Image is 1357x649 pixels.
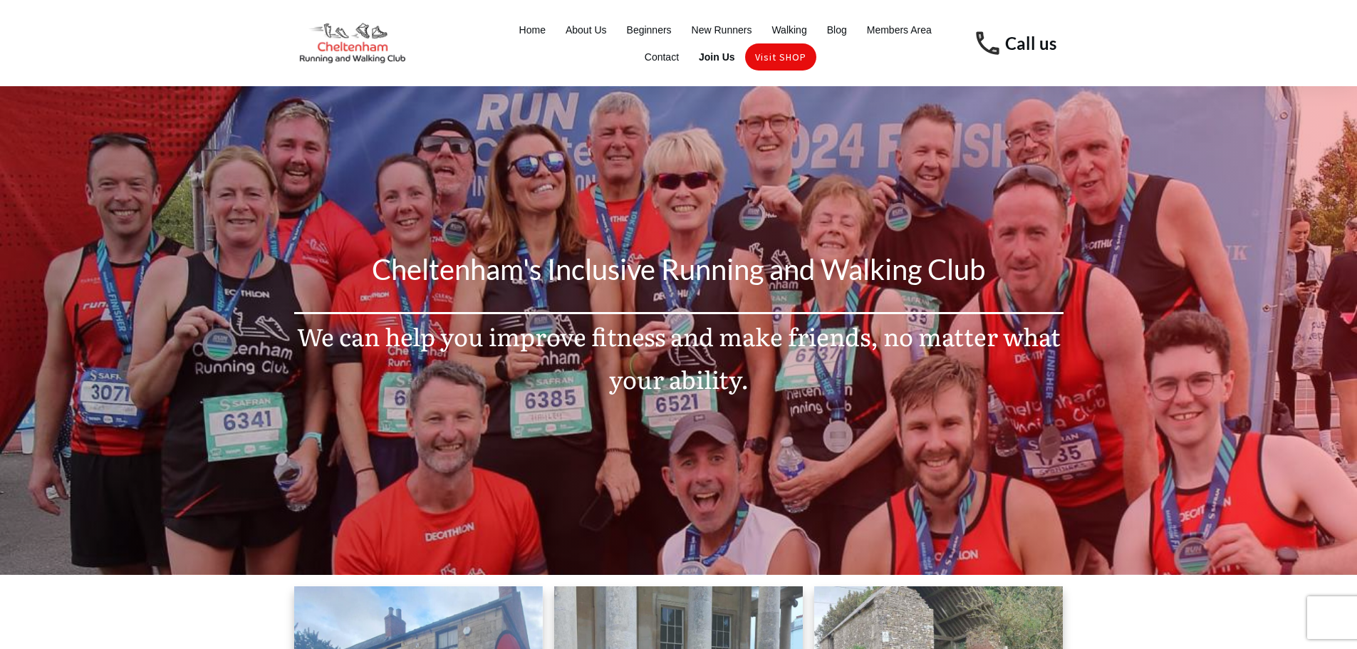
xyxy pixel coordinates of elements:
[295,244,1063,311] p: Cheltenham's Inclusive Running and Walking Club
[627,20,672,40] a: Beginners
[867,20,932,40] a: Members Area
[771,20,806,40] a: Walking
[294,20,411,66] img: Cheltenham Running and Walking Club Logo
[827,20,847,40] a: Blog
[699,47,735,67] a: Join Us
[566,20,607,40] a: About Us
[692,20,752,40] a: New Runners
[755,47,806,67] a: Visit SHOP
[645,47,679,67] a: Contact
[519,20,546,40] a: Home
[1005,33,1056,53] a: Call us
[295,315,1063,417] p: We can help you improve fitness and make friends, no matter what your ability.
